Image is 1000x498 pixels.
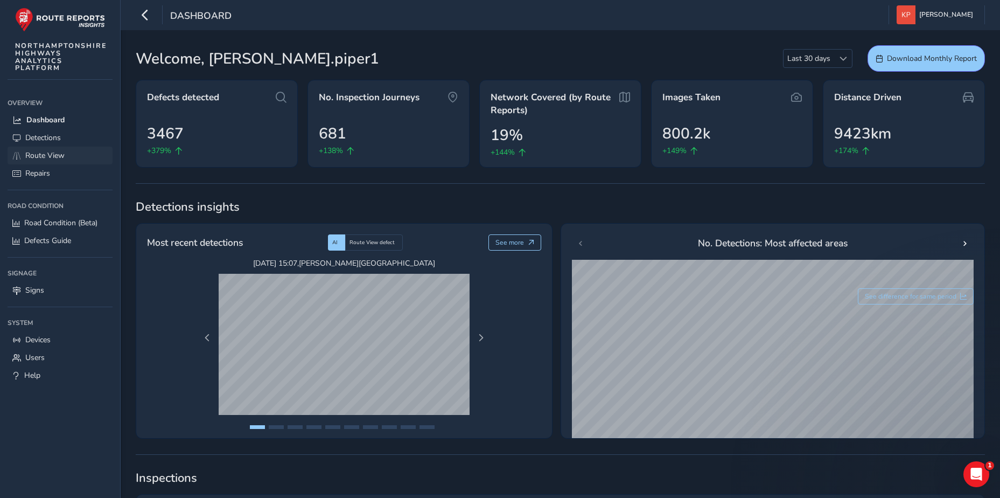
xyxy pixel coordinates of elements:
[15,8,105,32] img: rr logo
[136,199,985,215] span: Detections insights
[147,236,243,250] span: Most recent detections
[25,285,44,295] span: Signs
[8,281,113,299] a: Signs
[25,335,51,345] span: Devices
[136,470,985,486] span: Inspections
[985,461,994,470] span: 1
[8,331,113,349] a: Devices
[332,239,338,246] span: AI
[8,147,113,164] a: Route View
[25,352,45,363] span: Users
[24,236,71,246] span: Defects Guide
[147,122,184,145] span: 3467
[491,91,616,116] span: Network Covered (by Route Reports)
[25,168,50,178] span: Repairs
[419,425,435,429] button: Page 10
[8,265,113,281] div: Signage
[24,370,40,381] span: Help
[15,42,107,72] span: NORTHAMPTONSHIRE HIGHWAYS ANALYTICS PLATFORM
[662,122,710,145] span: 800.2k
[8,95,113,111] div: Overview
[8,111,113,129] a: Dashboard
[8,129,113,147] a: Detections
[698,236,848,250] span: No. Detections: Most affected areas
[26,115,65,125] span: Dashboard
[344,425,359,429] button: Page 6
[919,5,973,24] span: [PERSON_NAME]
[8,164,113,182] a: Repairs
[473,330,488,345] button: Next Page
[488,234,542,251] button: See more
[834,145,858,156] span: +174%
[8,214,113,232] a: Road Condition (Beta)
[328,234,345,251] div: AI
[963,461,989,487] iframe: Intercom live chat
[8,366,113,384] a: Help
[219,258,470,268] span: [DATE] 15:07 , [PERSON_NAME][GEOGRAPHIC_DATA]
[897,5,915,24] img: diamond-layout
[491,147,515,158] span: +144%
[147,145,171,156] span: +379%
[363,425,378,429] button: Page 7
[491,124,523,147] span: 19%
[897,5,977,24] button: [PERSON_NAME]
[25,133,61,143] span: Detections
[306,425,321,429] button: Page 4
[147,91,219,104] span: Defects detected
[325,425,340,429] button: Page 5
[25,150,65,161] span: Route View
[8,315,113,331] div: System
[24,218,97,228] span: Road Condition (Beta)
[8,349,113,366] a: Users
[345,234,403,251] div: Route View defect
[250,425,265,429] button: Page 1
[834,122,891,145] span: 9423km
[858,288,974,305] button: See difference for same period
[170,9,232,24] span: Dashboard
[662,91,721,104] span: Images Taken
[200,330,215,345] button: Previous Page
[834,91,901,104] span: Distance Driven
[136,47,379,70] span: Welcome, [PERSON_NAME].piper1
[662,145,687,156] span: +149%
[784,50,834,67] span: Last 30 days
[495,238,524,247] span: See more
[269,425,284,429] button: Page 2
[382,425,397,429] button: Page 8
[319,122,346,145] span: 681
[8,232,113,250] a: Defects Guide
[319,145,343,156] span: +138%
[349,239,395,246] span: Route View defect
[887,53,977,64] span: Download Monthly Report
[288,425,303,429] button: Page 3
[319,91,419,104] span: No. Inspection Journeys
[868,45,985,72] button: Download Monthly Report
[8,198,113,214] div: Road Condition
[401,425,416,429] button: Page 9
[865,292,956,301] span: See difference for same period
